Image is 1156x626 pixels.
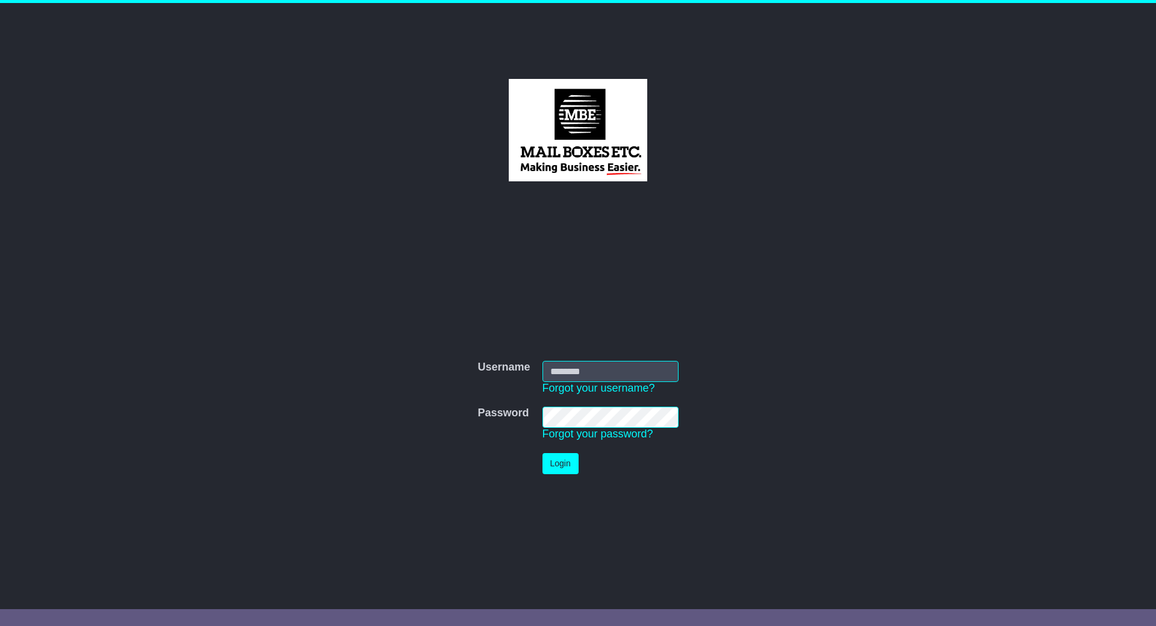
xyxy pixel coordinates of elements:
[542,382,655,394] a: Forgot your username?
[542,428,653,440] a: Forgot your password?
[477,407,529,420] label: Password
[509,79,647,181] img: MBE Brisbane CBD
[477,361,530,374] label: Username
[542,453,579,474] button: Login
